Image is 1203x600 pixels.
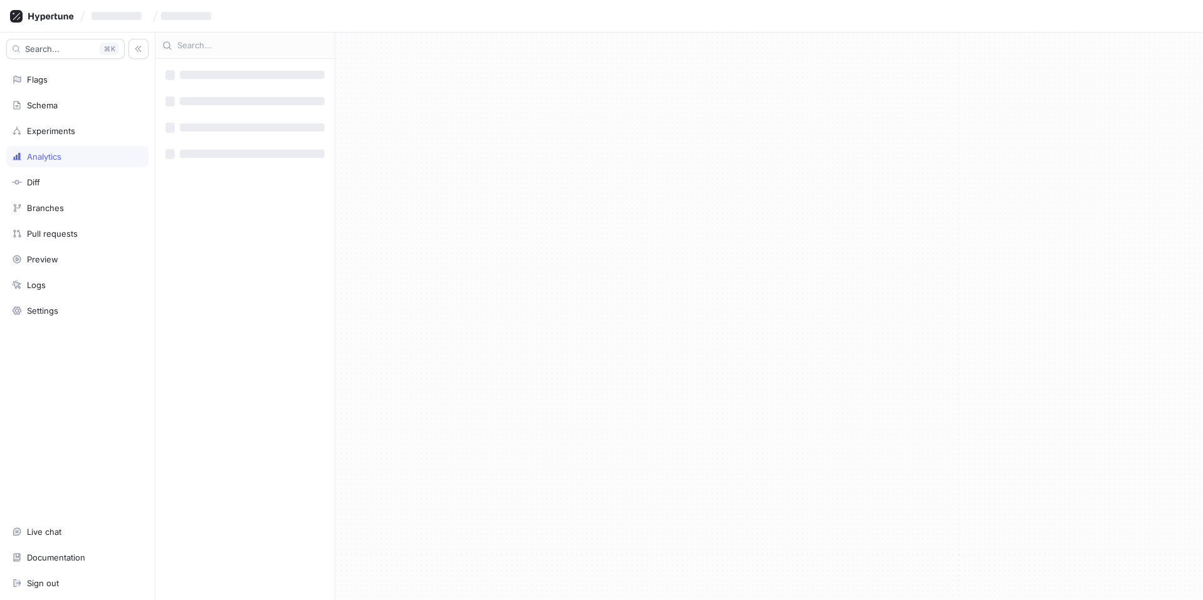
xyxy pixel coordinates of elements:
span: ‌ [165,70,175,80]
div: Pull requests [27,229,78,239]
div: Diff [27,177,40,187]
span: ‌ [91,12,142,20]
span: ‌ [165,149,175,159]
span: ‌ [180,71,325,79]
span: ‌ [161,12,211,20]
div: Documentation [27,552,85,562]
span: ‌ [165,96,175,106]
div: Flags [27,75,48,85]
a: Documentation [6,547,148,568]
div: K [100,43,119,55]
span: Search... [25,45,60,53]
span: ‌ [180,123,325,132]
div: Logs [27,280,46,290]
div: Experiments [27,126,75,136]
div: Schema [27,100,58,110]
button: ‌ [86,6,152,26]
span: ‌ [165,123,175,133]
div: Analytics [27,152,61,162]
input: Search... [177,39,328,52]
div: Preview [27,254,58,264]
span: ‌ [180,97,325,105]
div: Branches [27,203,64,213]
div: Live chat [27,527,61,537]
button: Search...K [6,39,125,59]
div: Sign out [27,578,59,588]
div: Settings [27,306,58,316]
span: ‌ [180,150,325,158]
